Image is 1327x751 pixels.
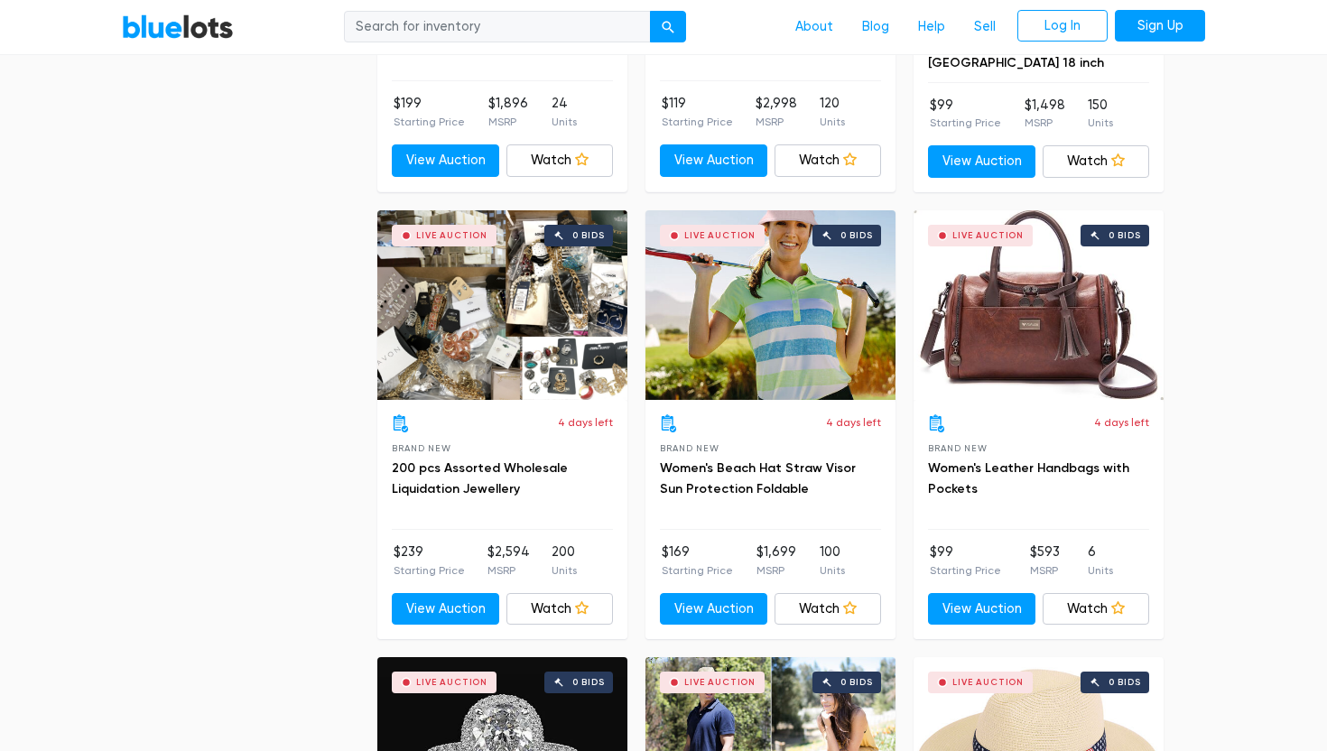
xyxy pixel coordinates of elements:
a: View Auction [928,593,1035,626]
p: Starting Price [662,562,733,579]
div: Live Auction [416,231,487,240]
li: $239 [394,542,465,579]
p: Starting Price [930,562,1001,579]
p: Units [552,562,577,579]
a: Watch [506,144,614,177]
p: Units [820,114,845,130]
a: View Auction [392,593,499,626]
p: MSRP [487,562,530,579]
a: BlueLots [122,14,234,40]
p: MSRP [756,114,797,130]
div: 0 bids [840,231,873,240]
p: Starting Price [930,115,1001,131]
li: 150 [1088,96,1113,132]
a: Watch [1043,145,1150,178]
a: Watch [775,144,882,177]
p: Units [552,114,577,130]
a: 200 pcs Assorted Wholesale Liquidation Jewellery [392,460,568,497]
a: Watch [775,593,882,626]
li: 6 [1088,542,1113,579]
p: 4 days left [1094,414,1149,431]
li: $169 [662,542,733,579]
p: MSRP [756,562,796,579]
li: $1,699 [756,542,796,579]
li: 100 [820,542,845,579]
a: Live Auction 0 bids [645,210,895,400]
a: Sign Up [1115,10,1205,42]
a: Watch [506,593,614,626]
a: 150 Curb Chains with 100 [PERSON_NAME] of Gold Plated in [GEOGRAPHIC_DATA] 18 inch [928,12,1137,70]
div: Live Auction [416,678,487,687]
li: $593 [1030,542,1060,579]
p: Units [1088,562,1113,579]
div: Live Auction [952,678,1024,687]
a: Blog [848,10,904,44]
a: Sell [960,10,1010,44]
p: MSRP [1025,115,1065,131]
a: View Auction [660,144,767,177]
a: View Auction [660,593,767,626]
div: Live Auction [684,678,756,687]
div: Live Auction [684,231,756,240]
a: Live Auction 0 bids [377,210,627,400]
a: Log In [1017,10,1108,42]
div: 0 bids [840,678,873,687]
span: Brand New [660,443,719,453]
div: Live Auction [952,231,1024,240]
li: $1,896 [488,94,528,130]
p: MSRP [488,114,528,130]
a: Watch [1043,593,1150,626]
div: 0 bids [1109,231,1141,240]
li: $2,594 [487,542,530,579]
li: 200 [552,542,577,579]
li: 24 [552,94,577,130]
a: Live Auction 0 bids [914,210,1164,400]
li: $2,998 [756,94,797,130]
div: 0 bids [572,231,605,240]
li: $99 [930,542,1001,579]
p: Units [1088,115,1113,131]
a: Women's Beach Hat Straw Visor Sun Protection Foldable [660,460,856,497]
li: $199 [394,94,465,130]
li: $99 [930,96,1001,132]
div: 0 bids [572,678,605,687]
p: Starting Price [662,114,733,130]
p: Starting Price [394,562,465,579]
li: 120 [820,94,845,130]
div: 0 bids [1109,678,1141,687]
a: View Auction [928,145,1035,178]
span: Brand New [928,443,987,453]
p: 4 days left [558,414,613,431]
li: $1,498 [1025,96,1065,132]
a: View Auction [392,144,499,177]
a: Women's Leather Handbags with Pockets [928,460,1129,497]
p: Units [820,562,845,579]
a: Help [904,10,960,44]
p: 4 days left [826,414,881,431]
span: Brand New [392,443,450,453]
a: About [781,10,848,44]
p: Starting Price [394,114,465,130]
li: $119 [662,94,733,130]
input: Search for inventory [344,11,651,43]
p: MSRP [1030,562,1060,579]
